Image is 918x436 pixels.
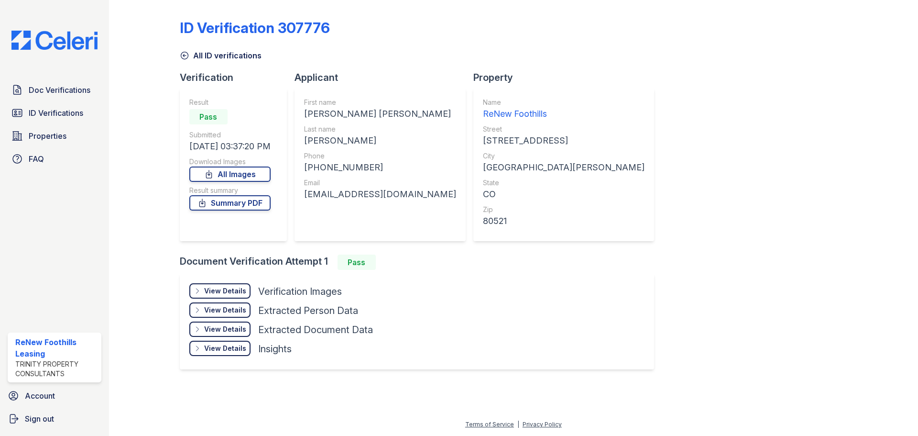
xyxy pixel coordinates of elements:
[204,305,246,315] div: View Details
[8,126,101,145] a: Properties
[204,344,246,353] div: View Details
[25,413,54,425] span: Sign out
[189,140,271,153] div: [DATE] 03:37:20 PM
[4,409,105,428] a: Sign out
[189,98,271,107] div: Result
[4,386,105,405] a: Account
[304,151,456,161] div: Phone
[304,134,456,147] div: [PERSON_NAME]
[304,124,456,134] div: Last name
[258,304,358,317] div: Extracted Person Data
[304,98,456,107] div: First name
[304,161,456,174] div: [PHONE_NUMBER]
[517,421,519,428] div: |
[180,255,662,270] div: Document Verification Attempt 1
[29,130,66,142] span: Properties
[523,421,562,428] a: Privacy Policy
[338,255,376,270] div: Pass
[189,109,228,124] div: Pass
[180,71,295,84] div: Verification
[8,80,101,100] a: Doc Verifications
[295,71,473,84] div: Applicant
[304,178,456,188] div: Email
[25,390,55,402] span: Account
[180,19,330,36] div: ID Verification 307776
[189,130,271,140] div: Submitted
[483,178,645,188] div: State
[483,98,645,121] a: Name ReNew Foothills
[465,421,514,428] a: Terms of Service
[189,186,271,195] div: Result summary
[15,359,98,379] div: Trinity Property Consultants
[29,107,83,119] span: ID Verifications
[180,50,262,61] a: All ID verifications
[189,195,271,211] a: Summary PDF
[483,205,645,214] div: Zip
[29,153,44,165] span: FAQ
[483,134,645,147] div: [STREET_ADDRESS]
[304,188,456,201] div: [EMAIL_ADDRESS][DOMAIN_NAME]
[483,188,645,201] div: CO
[473,71,662,84] div: Property
[204,286,246,296] div: View Details
[483,151,645,161] div: City
[189,157,271,167] div: Download Images
[258,323,373,336] div: Extracted Document Data
[15,336,98,359] div: ReNew Foothills Leasing
[258,342,292,356] div: Insights
[4,31,105,50] img: CE_Logo_Blue-a8612792a0a2168367f1c8372b55b34899dd931a85d93a1a3d3e32e68fde9ad4.png
[189,167,271,182] a: All Images
[483,107,645,121] div: ReNew Foothills
[483,214,645,228] div: 80521
[29,84,90,96] span: Doc Verifications
[8,149,101,168] a: FAQ
[8,103,101,123] a: ID Verifications
[483,124,645,134] div: Street
[483,161,645,174] div: [GEOGRAPHIC_DATA][PERSON_NAME]
[258,285,342,298] div: Verification Images
[483,98,645,107] div: Name
[204,324,246,334] div: View Details
[304,107,456,121] div: [PERSON_NAME] [PERSON_NAME]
